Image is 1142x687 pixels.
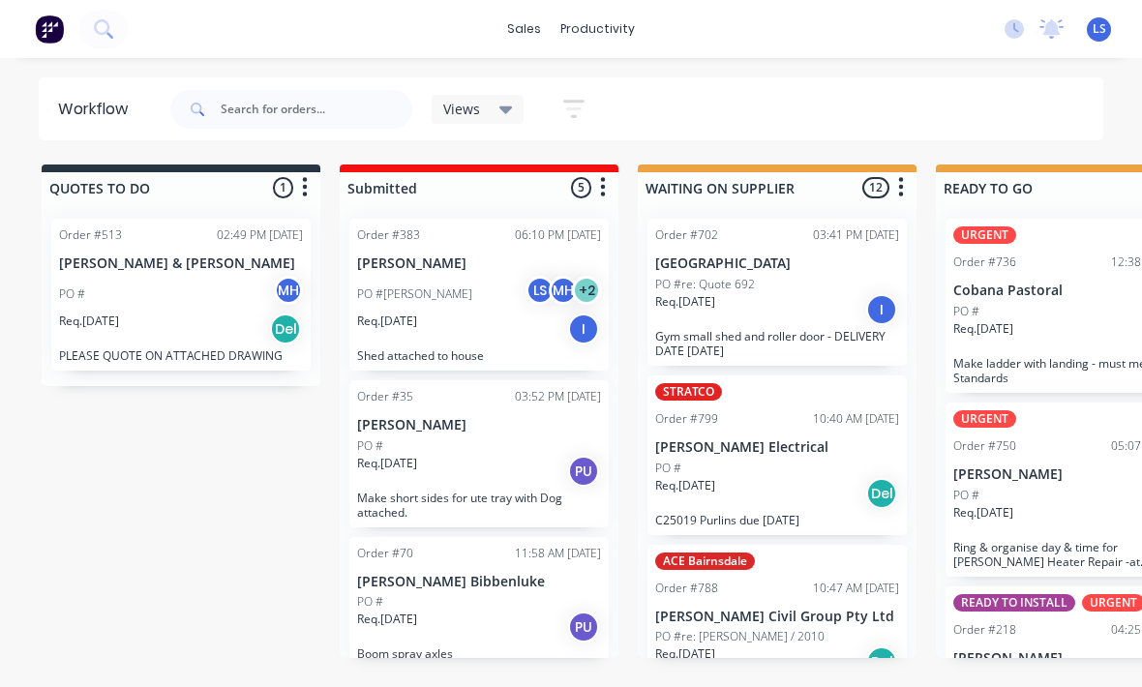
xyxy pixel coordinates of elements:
p: PO #re: Quote 692 [655,276,755,293]
div: MH [549,276,578,305]
span: Views [443,99,480,119]
p: Make short sides for ute tray with Dog attached. [357,491,601,520]
p: Req. [DATE] [357,611,417,628]
p: [PERSON_NAME] Civil Group Pty Ltd [655,609,899,625]
div: Order #51302:49 PM [DATE][PERSON_NAME] & [PERSON_NAME]PO #MHReq.[DATE]DelPLEASE QUOTE ON ATTACHED... [51,219,311,371]
div: Del [866,478,897,509]
div: productivity [551,15,645,44]
div: Order #383 [357,226,420,244]
p: [PERSON_NAME] [357,255,601,272]
p: Req. [DATE] [655,293,715,311]
div: STRATCOOrder #79910:40 AM [DATE][PERSON_NAME] ElectricalPO #Req.[DATE]DelC25019 Purlins due [DATE] [647,375,907,535]
div: 03:52 PM [DATE] [515,388,601,405]
div: LS [526,276,555,305]
div: ACE Bairnsdale [655,553,755,570]
div: Order #70 [357,545,413,562]
p: PO #re: [PERSON_NAME] / 2010 [655,628,825,645]
div: Order #218 [953,621,1016,639]
div: Order #38306:10 PM [DATE][PERSON_NAME]PO #[PERSON_NAME]LSMH+2Req.[DATE]IShed attached to house [349,219,609,371]
div: Workflow [58,98,137,121]
div: Order #799 [655,410,718,428]
p: PO # [357,593,383,611]
p: Req. [DATE] [953,504,1013,522]
div: 10:40 AM [DATE] [813,410,899,428]
p: PLEASE QUOTE ON ATTACHED DRAWING [59,348,303,363]
p: Req. [DATE] [655,477,715,494]
p: [PERSON_NAME] [357,417,601,433]
div: Order #35 [357,388,413,405]
p: [PERSON_NAME] Electrical [655,439,899,456]
div: + 2 [572,276,601,305]
p: PO # [655,460,681,477]
div: Order #736 [953,254,1016,271]
div: URGENT [953,410,1016,428]
div: PU [568,612,599,642]
div: STRATCO [655,383,722,401]
div: 11:58 AM [DATE] [515,545,601,562]
div: Order #788 [655,580,718,597]
div: Order #70203:41 PM [DATE][GEOGRAPHIC_DATA]PO #re: Quote 692Req.[DATE]IGym small shed and roller d... [647,219,907,366]
p: Gym small shed and roller door - DELIVERY DATE [DATE] [655,329,899,358]
p: [PERSON_NAME] Bibbenluke [357,574,601,590]
div: Order #513 [59,226,122,244]
p: Req. [DATE] [59,313,119,330]
div: PU [568,456,599,487]
p: Shed attached to house [357,348,601,363]
div: URGENT [953,226,1016,244]
div: sales [497,15,551,44]
div: READY TO INSTALL [953,594,1075,612]
div: MH [274,276,303,305]
div: Del [270,314,301,344]
div: I [866,294,897,325]
div: Order #750 [953,437,1016,455]
div: 06:10 PM [DATE] [515,226,601,244]
div: Order #7011:58 AM [DATE][PERSON_NAME] BibbenlukePO #Req.[DATE]PUBoom spray axles [349,537,609,670]
div: 02:49 PM [DATE] [217,226,303,244]
div: Order #3503:52 PM [DATE][PERSON_NAME]PO #Req.[DATE]PUMake short sides for ute tray with Dog attac... [349,380,609,527]
p: PO # [59,285,85,303]
img: Factory [35,15,64,44]
p: [PERSON_NAME] & [PERSON_NAME] [59,255,303,272]
p: Req. [DATE] [953,320,1013,338]
p: PO # [953,303,979,320]
p: Req. [DATE] [357,313,417,330]
div: 10:47 AM [DATE] [813,580,899,597]
p: C25019 Purlins due [DATE] [655,513,899,527]
div: I [568,314,599,344]
p: PO #[PERSON_NAME] [357,285,472,303]
div: Del [866,646,897,677]
div: Order #702 [655,226,718,244]
p: Req. [DATE] [357,455,417,472]
span: LS [1093,20,1106,38]
p: [GEOGRAPHIC_DATA] [655,255,899,272]
p: PO # [953,487,979,504]
input: Search for orders... [221,90,412,129]
p: PO # [357,437,383,455]
p: Req. [DATE] [655,645,715,663]
div: 03:41 PM [DATE] [813,226,899,244]
p: Boom spray axles [357,646,601,661]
